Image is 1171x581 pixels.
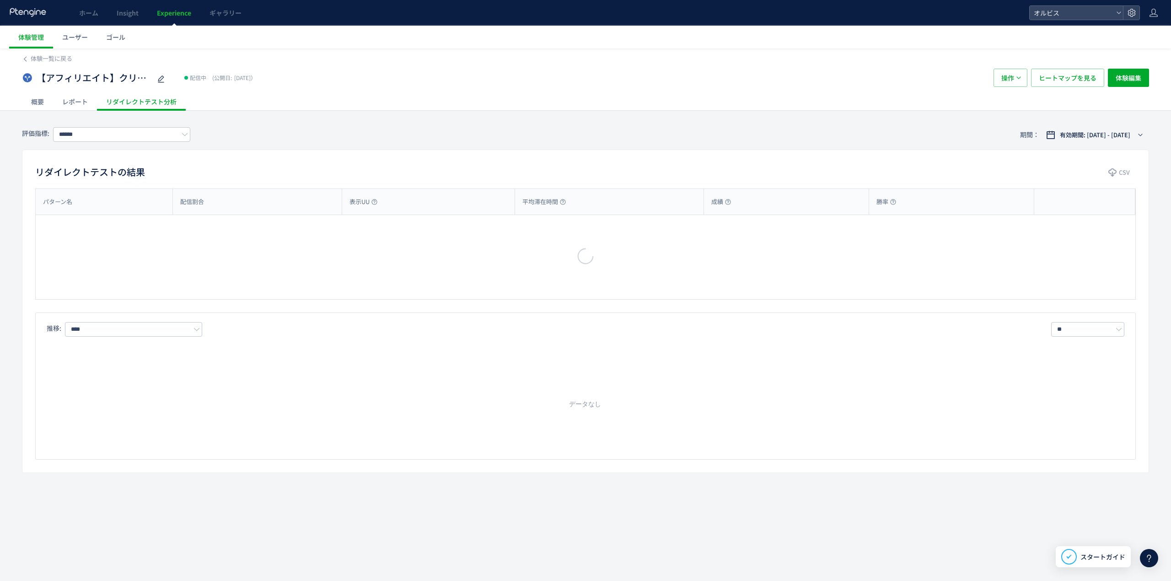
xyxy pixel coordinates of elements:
div: レポート [53,92,97,111]
button: 操作 [994,69,1027,87]
div: 概要 [22,92,53,111]
span: 体験編集 [1116,69,1141,87]
span: スタートガイド [1080,552,1125,562]
span: ギャラリー [209,8,242,17]
span: 操作 [1001,69,1014,87]
span: [DATE]） [210,74,256,81]
span: 推移: [47,323,61,333]
span: 体験管理 [18,32,44,42]
span: 配信割合 [180,198,204,206]
span: ホーム [79,8,98,17]
span: 期間： [1020,127,1039,142]
span: パターン名 [43,198,72,206]
span: (公開日: [212,74,232,81]
span: 平均滞在時間 [522,198,566,206]
button: CSV [1104,165,1136,180]
span: 成績 [711,198,731,206]
span: CSV [1119,165,1130,180]
span: 体験一覧に戻る [31,54,72,63]
button: 体験編集 [1108,69,1149,87]
span: 勝率 [876,198,896,206]
span: 有効期間: [DATE] - [DATE] [1060,130,1130,140]
span: ゴール [106,32,125,42]
div: リダイレクトテスト分析 [97,92,186,111]
button: 有効期間: [DATE] - [DATE] [1040,128,1149,142]
span: 【アフィリエイト】クリアフル100番LP検証 [37,71,151,85]
span: Experience [157,8,191,17]
span: 配信中 [190,73,206,82]
button: ヒートマップを見る [1031,69,1104,87]
span: ユーザー [62,32,88,42]
span: ヒートマップを見る [1039,69,1096,87]
span: オルビス [1031,6,1112,20]
span: 評価指標: [22,129,49,138]
span: 表示UU [349,198,377,206]
text: データなし [569,400,601,408]
span: Insight [117,8,139,17]
h2: リダイレクトテストの結果 [35,165,145,179]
